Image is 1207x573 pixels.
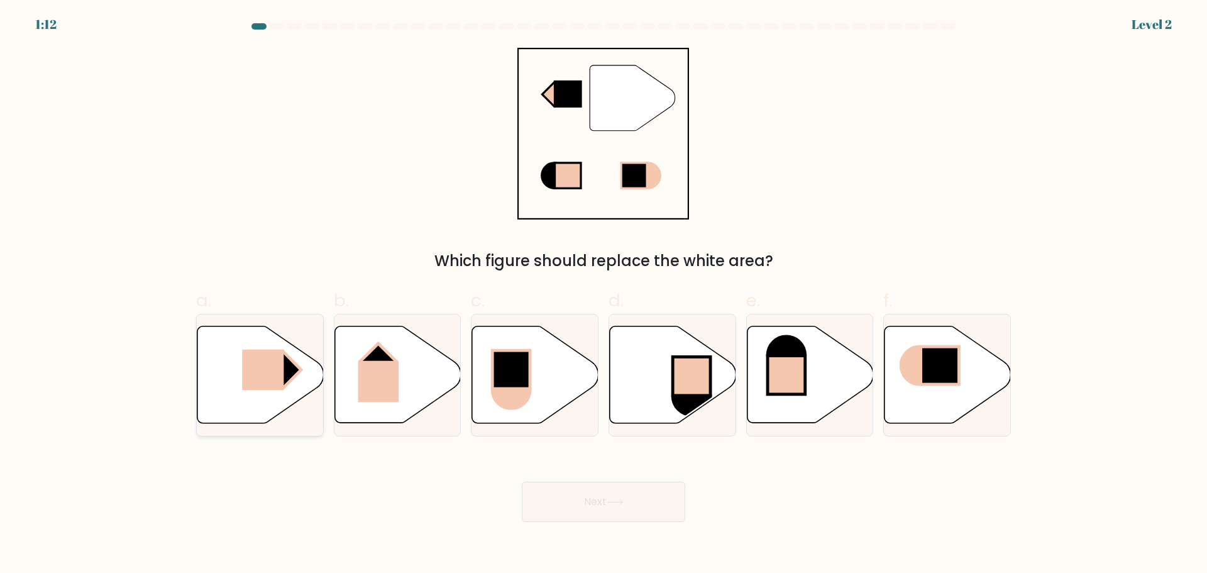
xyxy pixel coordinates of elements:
[590,65,676,131] g: "
[522,482,685,522] button: Next
[471,288,485,313] span: c.
[334,288,349,313] span: b.
[196,288,211,313] span: a.
[35,15,57,34] div: 1:12
[883,288,892,313] span: f.
[746,288,760,313] span: e.
[609,288,624,313] span: d.
[1132,15,1172,34] div: Level 2
[204,250,1003,272] div: Which figure should replace the white area?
